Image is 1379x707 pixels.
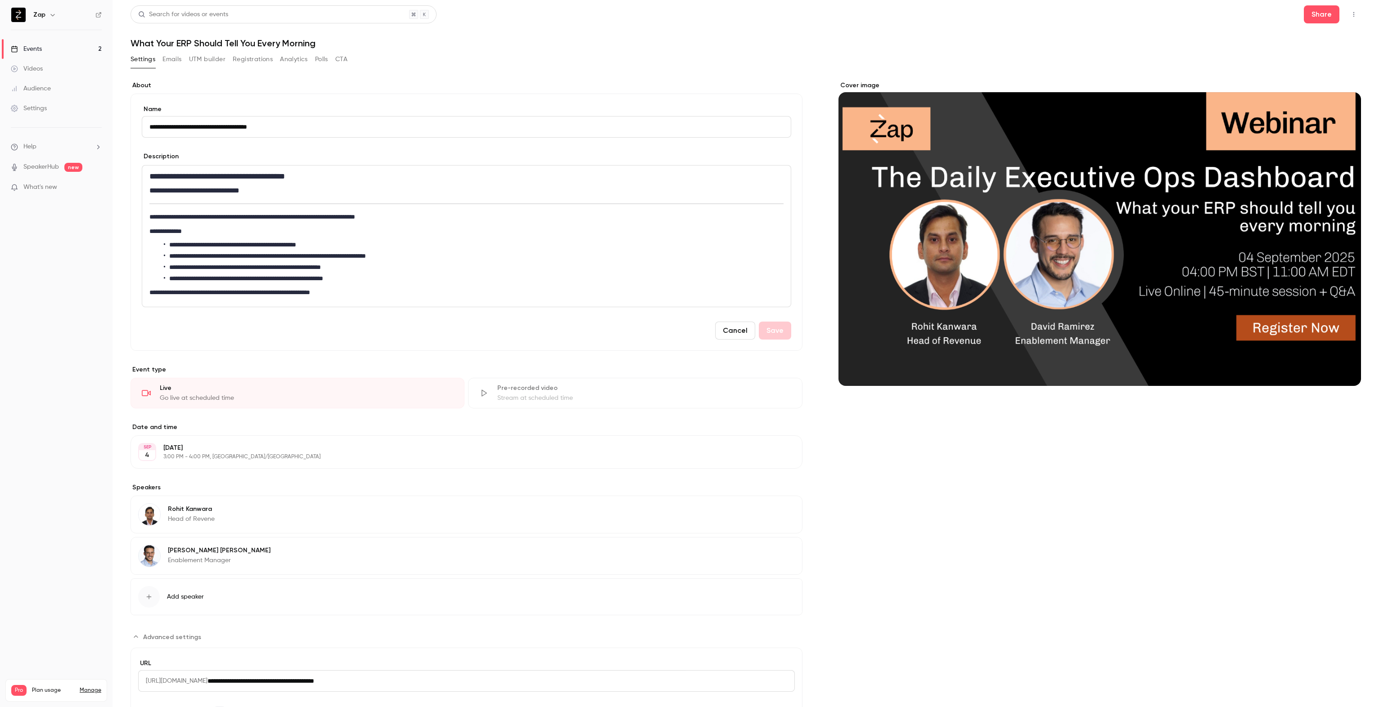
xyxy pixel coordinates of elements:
[468,378,802,408] div: Pre-recorded videoStream at scheduled time
[142,165,791,307] section: description
[23,162,59,172] a: SpeakerHub
[168,546,270,555] p: [PERSON_NAME] [PERSON_NAME]
[33,10,45,19] h6: Zap
[139,545,160,567] img: David Ramirez
[167,592,204,601] span: Add speaker
[23,142,36,152] span: Help
[145,451,149,460] p: 4
[315,52,328,67] button: Polls
[139,444,155,450] div: SEP
[11,8,26,22] img: Zap
[168,556,270,565] p: Enablement Manager
[838,81,1361,386] section: Cover image
[139,504,160,525] img: Rohit Kanwara
[131,537,802,575] div: David Ramirez[PERSON_NAME] [PERSON_NAME]Enablement Manager
[189,52,225,67] button: UTM builder
[160,394,453,403] div: Go live at scheduled time
[11,84,51,93] div: Audience
[142,166,791,307] div: editor
[160,384,453,393] div: Live
[131,81,802,90] label: About
[131,483,802,492] label: Speakers
[280,52,308,67] button: Analytics
[131,630,207,644] button: Advanced settings
[163,443,755,452] p: [DATE]
[11,45,42,54] div: Events
[715,322,755,340] button: Cancel
[138,659,795,668] label: URL
[80,687,101,694] a: Manage
[168,505,215,514] p: Rohit Kanwara
[11,685,27,696] span: Pro
[11,142,102,152] li: help-dropdown-opener
[131,423,802,432] label: Date and time
[131,496,802,533] div: Rohit KanwaraRohit KanwaraHead of Revene
[142,152,179,161] label: Description
[131,378,464,408] div: LiveGo live at scheduled time
[497,384,791,393] div: Pre-recorded video
[131,578,802,615] button: Add speaker
[11,104,47,113] div: Settings
[32,687,74,694] span: Plan usage
[143,632,201,642] span: Advanced settings
[497,394,791,403] div: Stream at scheduled time
[335,52,347,67] button: CTA
[131,38,1361,49] h1: What Your ERP Should Tell You Every Morning
[11,64,43,73] div: Videos
[168,515,215,524] p: Head of Revene
[131,52,155,67] button: Settings
[23,183,57,192] span: What's new
[138,10,228,19] div: Search for videos or events
[233,52,273,67] button: Registrations
[163,453,755,461] p: 3:00 PM - 4:00 PM, [GEOGRAPHIC_DATA]/[GEOGRAPHIC_DATA]
[142,105,791,114] label: Name
[162,52,181,67] button: Emails
[838,81,1361,90] label: Cover image
[131,365,802,374] p: Event type
[138,670,207,692] span: [URL][DOMAIN_NAME]
[1304,5,1339,23] button: Share
[64,163,82,172] span: new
